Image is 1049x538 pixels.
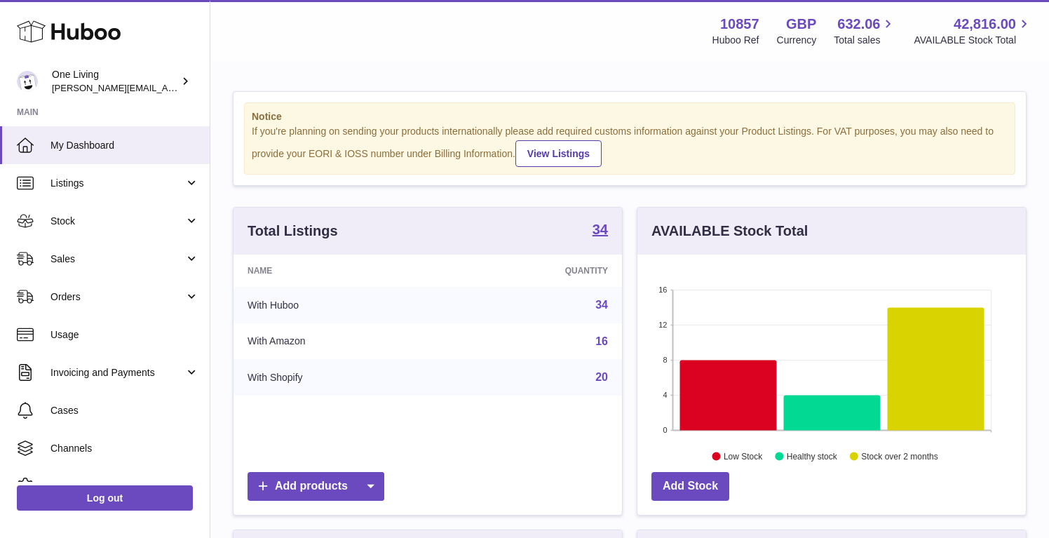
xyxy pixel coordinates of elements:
th: Name [234,255,446,287]
text: Healthy stock [787,451,838,461]
text: Low Stock [724,451,763,461]
img: Jessica@oneliving.com [17,71,38,92]
text: 8 [663,356,667,364]
td: With Huboo [234,287,446,323]
div: One Living [52,68,178,95]
text: 12 [658,321,667,329]
span: Stock [50,215,184,228]
span: Usage [50,328,199,342]
span: Cases [50,404,199,417]
text: 16 [658,285,667,294]
div: If you're planning on sending your products internationally please add required customs informati... [252,125,1008,167]
a: 34 [595,299,608,311]
a: 20 [595,371,608,383]
span: Listings [50,177,184,190]
span: 42,816.00 [954,15,1016,34]
a: Log out [17,485,193,511]
th: Quantity [446,255,622,287]
h3: AVAILABLE Stock Total [651,222,808,241]
td: With Amazon [234,323,446,360]
span: Channels [50,442,199,455]
span: Settings [50,480,199,493]
span: [PERSON_NAME][EMAIL_ADDRESS][DOMAIN_NAME] [52,82,281,93]
a: 632.06 Total sales [834,15,896,47]
span: 632.06 [837,15,880,34]
text: 0 [663,426,667,434]
h3: Total Listings [248,222,338,241]
text: Stock over 2 months [861,451,938,461]
strong: GBP [786,15,816,34]
strong: 10857 [720,15,759,34]
strong: Notice [252,110,1008,123]
span: Invoicing and Payments [50,366,184,379]
div: Huboo Ref [712,34,759,47]
span: Total sales [834,34,896,47]
a: 16 [595,335,608,347]
a: 42,816.00 AVAILABLE Stock Total [914,15,1032,47]
a: View Listings [515,140,602,167]
text: 4 [663,391,667,399]
span: My Dashboard [50,139,199,152]
span: Sales [50,253,184,266]
a: Add products [248,472,384,501]
a: 34 [593,222,608,239]
strong: 34 [593,222,608,236]
div: Currency [777,34,817,47]
a: Add Stock [651,472,729,501]
span: AVAILABLE Stock Total [914,34,1032,47]
td: With Shopify [234,359,446,396]
span: Orders [50,290,184,304]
